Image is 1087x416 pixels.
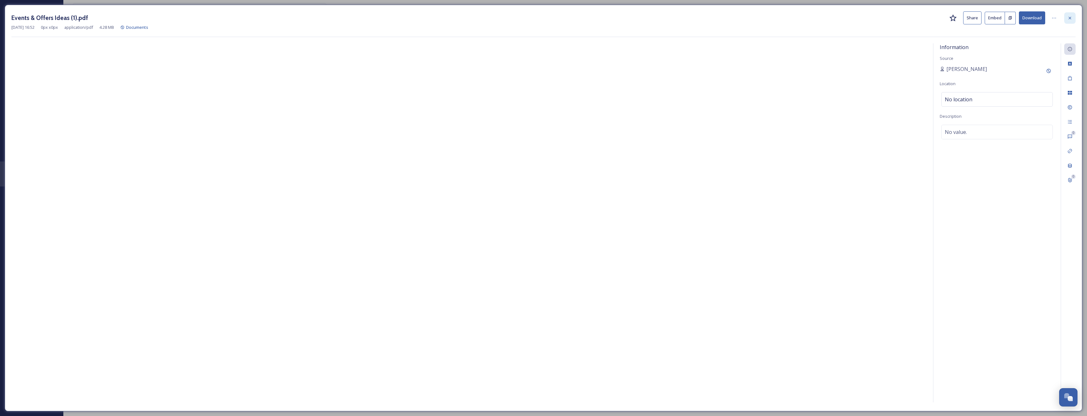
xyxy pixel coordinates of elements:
button: Open Chat [1059,388,1077,407]
span: Source [940,55,953,61]
button: Embed [985,12,1005,24]
span: 0 px x 0 px [41,24,58,30]
span: Description [940,113,962,119]
span: Information [940,44,969,51]
span: 4.28 MB [99,24,114,30]
span: [DATE] 16:52 [11,24,35,30]
span: No value. [945,128,967,136]
div: 0 [1071,131,1076,135]
span: Documents [126,24,148,30]
h3: Events & Offers Ideas (1).pdf [11,13,88,22]
button: Share [963,11,982,24]
span: No location [945,96,972,103]
button: Download [1019,11,1045,24]
span: Location [940,81,956,86]
span: [PERSON_NAME] [946,65,987,73]
div: 0 [1071,174,1076,179]
span: application/pdf [64,24,93,30]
